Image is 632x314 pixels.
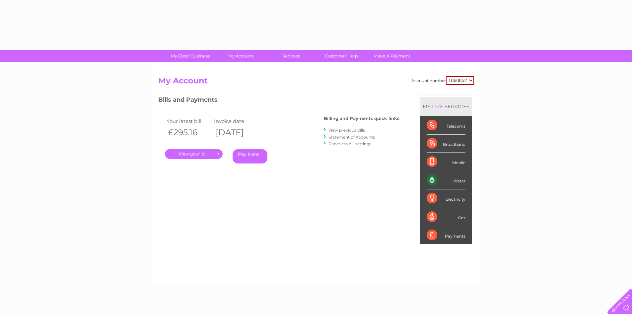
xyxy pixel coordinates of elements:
[213,50,268,62] a: My Account
[158,95,399,107] h3: Bills and Payments
[328,135,375,140] a: Statement of Accounts
[212,117,260,126] td: Invoice date
[427,153,465,171] div: Mobile
[165,149,223,159] a: .
[328,141,371,146] a: Paperless bill settings
[233,149,267,163] a: Pay Here
[427,189,465,208] div: Electricity
[212,126,260,139] th: [DATE]
[427,135,465,153] div: Broadband
[431,103,445,110] div: LIVE
[427,208,465,226] div: Gas
[158,76,474,89] h2: My Account
[264,50,318,62] a: Services
[163,50,218,62] a: My Clear Business
[165,117,213,126] td: Your latest bill
[314,50,369,62] a: Customer Help
[427,116,465,135] div: Telecoms
[365,50,419,62] a: Make A Payment
[165,126,213,139] th: £295.16
[427,171,465,189] div: Water
[427,226,465,244] div: Payments
[328,128,365,133] a: View previous bills
[324,116,399,121] h4: Billing and Payments quick links
[420,97,472,116] div: MY SERVICES
[411,76,474,85] div: Account number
